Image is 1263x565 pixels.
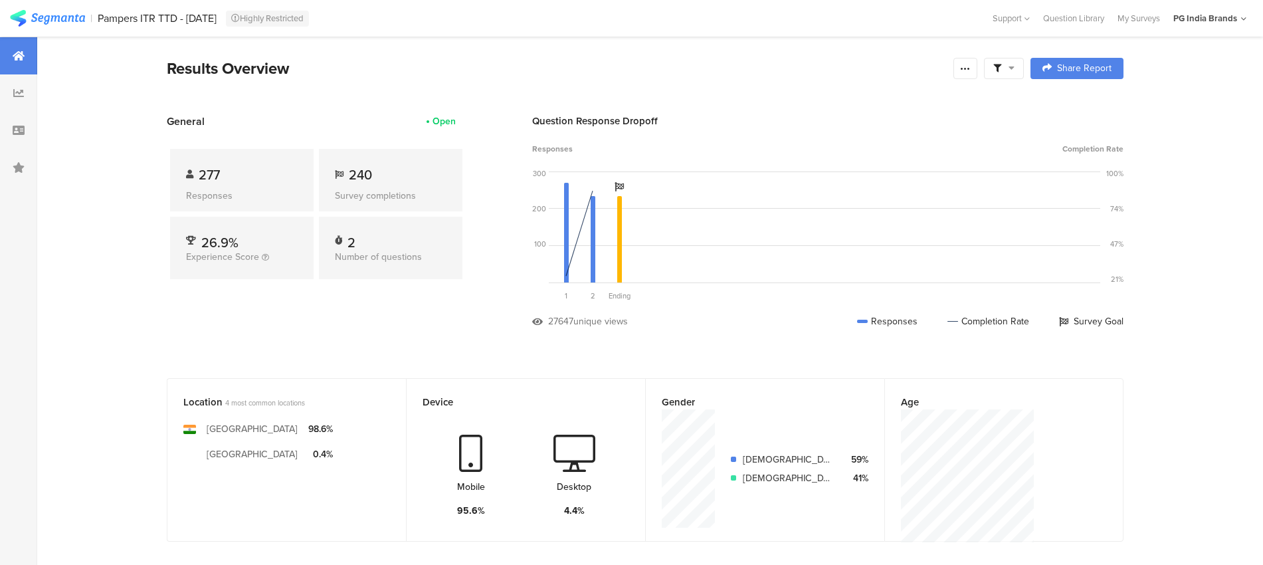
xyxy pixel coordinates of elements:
div: Location [183,395,368,409]
span: 2 [591,290,595,301]
div: 300 [533,168,546,179]
div: 41% [845,471,868,485]
div: 21% [1111,274,1123,284]
div: Survey Goal [1059,314,1123,328]
div: 100 [534,239,546,249]
div: Mobile [457,480,485,494]
span: Responses [532,143,573,155]
span: Experience Score [186,250,259,264]
div: | [90,11,92,26]
div: [DEMOGRAPHIC_DATA] [743,453,834,467]
div: 27647 [548,314,573,328]
a: Question Library [1036,12,1111,25]
div: 47% [1110,239,1123,249]
div: [DEMOGRAPHIC_DATA] [743,471,834,485]
a: My Surveys [1111,12,1167,25]
div: Responses [186,189,298,203]
span: Completion Rate [1062,143,1123,155]
span: 1 [565,290,567,301]
div: unique views [573,314,628,328]
div: 59% [845,453,868,467]
div: 2 [347,233,355,246]
div: Survey completions [335,189,446,203]
div: 98.6% [308,422,333,436]
div: Gender [662,395,846,409]
div: 200 [532,203,546,214]
div: Highly Restricted [226,11,309,27]
span: General [167,114,205,129]
div: [GEOGRAPHIC_DATA] [207,447,298,461]
div: PG India Brands [1173,12,1237,25]
span: 4 most common locations [225,397,305,408]
div: Completion Rate [947,314,1029,328]
span: Share Report [1057,64,1112,73]
div: 0.4% [308,447,333,461]
span: 240 [349,165,372,185]
span: Number of questions [335,250,422,264]
div: 95.6% [457,504,485,518]
div: [GEOGRAPHIC_DATA] [207,422,298,436]
div: Responses [857,314,918,328]
div: Question Response Dropoff [532,114,1123,128]
span: 277 [199,165,220,185]
div: 100% [1106,168,1123,179]
div: Desktop [557,480,591,494]
img: segmanta logo [10,10,85,27]
span: 26.9% [201,233,239,253]
div: Results Overview [167,56,947,80]
div: Age [901,395,1085,409]
div: 4.4% [564,504,585,518]
div: Device [423,395,607,409]
div: Ending [606,290,632,301]
i: Survey Goal [615,182,624,191]
div: 74% [1110,203,1123,214]
div: Support [993,8,1030,29]
div: Pampers ITR TTD - [DATE] [98,12,217,25]
div: Open [433,114,456,128]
